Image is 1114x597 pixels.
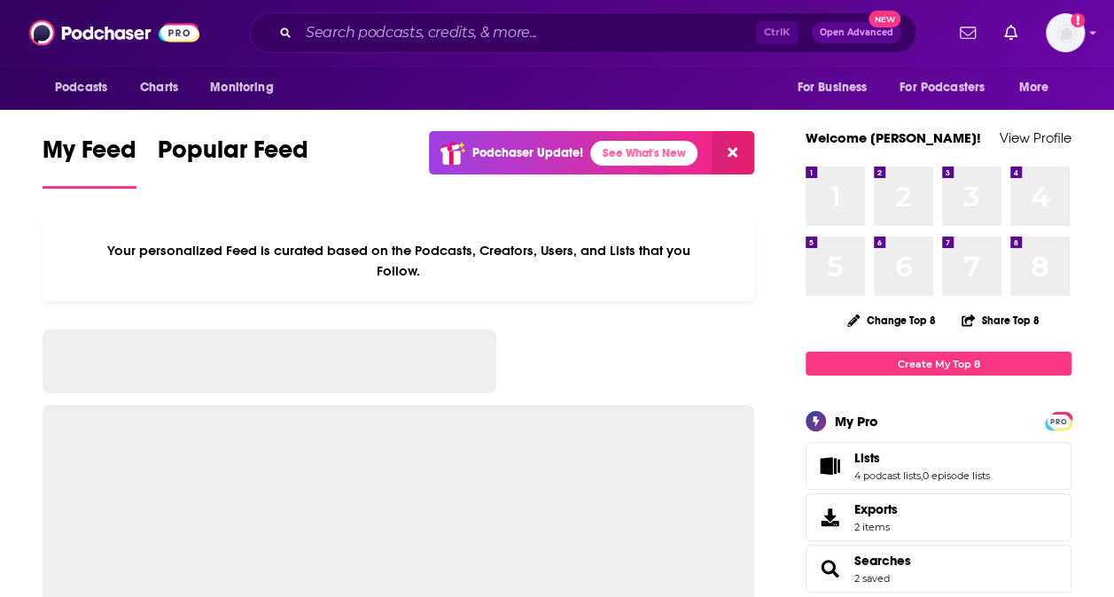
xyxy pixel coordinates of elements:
[812,22,901,43] button: Open AdvancedNew
[1046,13,1085,52] button: Show profile menu
[198,71,296,105] button: open menu
[784,71,889,105] button: open menu
[756,21,798,44] span: Ctrl K
[854,501,898,517] span: Exports
[997,18,1024,48] a: Show notifications dropdown
[820,28,893,37] span: Open Advanced
[854,521,898,533] span: 2 items
[854,572,890,585] a: 2 saved
[854,469,921,482] a: 4 podcast lists
[1007,71,1071,105] button: open menu
[250,12,916,53] div: Search podcasts, credits, & more...
[806,442,1071,490] span: Lists
[1071,13,1085,27] svg: Add a profile image
[43,135,136,175] span: My Feed
[158,135,308,189] a: Popular Feed
[923,469,990,482] a: 0 episode lists
[590,141,697,166] a: See What's New
[812,454,847,478] a: Lists
[888,71,1010,105] button: open menu
[797,75,867,100] span: For Business
[854,553,911,569] a: Searches
[869,11,900,27] span: New
[158,135,308,175] span: Popular Feed
[1046,13,1085,52] img: User Profile
[1000,129,1071,146] a: View Profile
[299,19,756,47] input: Search podcasts, credits, & more...
[953,18,983,48] a: Show notifications dropdown
[806,545,1071,593] span: Searches
[1019,75,1049,100] span: More
[43,221,754,301] div: Your personalized Feed is curated based on the Podcasts, Creators, Users, and Lists that you Follow.
[1048,415,1069,428] span: PRO
[921,469,923,482] span: ,
[140,75,178,100] span: Charts
[129,71,189,105] a: Charts
[29,16,199,50] img: Podchaser - Follow, Share and Rate Podcasts
[806,493,1071,541] a: Exports
[961,303,1040,337] button: Share Top 8
[835,413,878,430] div: My Pro
[806,352,1071,376] a: Create My Top 8
[854,450,990,466] a: Lists
[472,145,583,160] p: Podchaser Update!
[837,309,947,331] button: Change Top 8
[900,75,985,100] span: For Podcasters
[43,135,136,189] a: My Feed
[210,75,273,100] span: Monitoring
[812,556,847,581] a: Searches
[1046,13,1085,52] span: Logged in as arobertson1
[43,71,130,105] button: open menu
[806,129,981,146] a: Welcome [PERSON_NAME]!
[55,75,107,100] span: Podcasts
[812,505,847,530] span: Exports
[1048,414,1069,427] a: PRO
[854,450,880,466] span: Lists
